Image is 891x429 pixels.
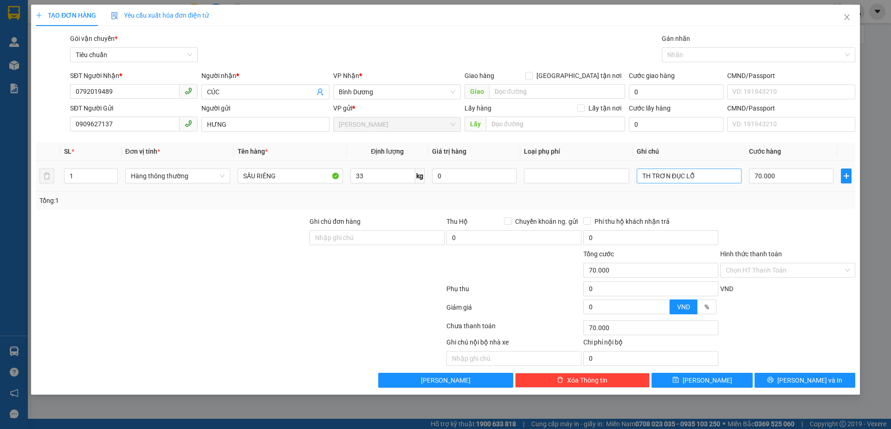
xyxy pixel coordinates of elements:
[677,303,690,311] span: VND
[39,169,54,183] button: delete
[446,218,468,225] span: Thu Hộ
[486,117,625,131] input: Dọc đường
[633,143,745,161] th: Ghi chú
[567,375,607,385] span: Xóa Thông tin
[489,84,625,99] input: Dọc đường
[841,172,851,180] span: plus
[727,103,855,113] div: CMND/Passport
[843,13,851,21] span: close
[629,84,723,99] input: Cước giao hàng
[446,351,581,366] input: Nhập ghi chú
[333,103,461,113] div: VP gửi
[70,35,117,42] span: Gói vận chuyển
[749,148,781,155] span: Cước hàng
[111,12,209,19] span: Yêu cầu xuất hóa đơn điện tử
[432,148,466,155] span: Giá trị hàng
[36,12,96,19] span: TẠO ĐƠN HÀNG
[583,250,614,258] span: Tổng cước
[378,373,513,388] button: [PERSON_NAME]
[76,48,192,62] span: Tiêu chuẩn
[131,169,225,183] span: Hàng thông thường
[111,12,118,19] img: icon
[755,373,855,388] button: printer[PERSON_NAME] và In
[465,104,491,112] span: Lấy hàng
[662,35,690,42] label: Gán nhãn
[36,12,42,19] span: plus
[333,72,359,79] span: VP Nhận
[465,84,489,99] span: Giao
[720,285,733,292] span: VND
[445,302,582,318] div: Giảm giá
[520,143,633,161] th: Loại phụ phí
[432,169,517,183] input: 0
[70,103,198,113] div: SĐT Người Gửi
[511,216,581,227] span: Chuyển khoản ng. gửi
[421,375,471,385] span: [PERSON_NAME]
[415,169,425,183] span: kg
[767,377,774,384] span: printer
[841,169,851,183] button: plus
[201,103,329,113] div: Người gửi
[64,148,71,155] span: SL
[185,87,192,95] span: phone
[339,117,455,131] span: Cư Kuin
[704,303,709,311] span: %
[445,284,582,300] div: Phụ thu
[238,148,268,155] span: Tên hàng
[70,71,198,81] div: SĐT Người Nhận
[585,103,625,113] span: Lấy tận nơi
[310,218,361,225] label: Ghi chú đơn hàng
[465,117,486,131] span: Lấy
[583,337,718,351] div: Chi phí nội bộ
[629,104,671,112] label: Cước lấy hàng
[629,117,723,132] input: Cước lấy hàng
[557,377,563,384] span: delete
[727,71,855,81] div: CMND/Passport
[629,72,675,79] label: Cước giao hàng
[652,373,752,388] button: save[PERSON_NAME]
[339,85,455,99] span: Bình Dương
[777,375,842,385] span: [PERSON_NAME] và In
[201,71,329,81] div: Người nhận
[672,377,679,384] span: save
[371,148,404,155] span: Định lượng
[515,373,650,388] button: deleteXóa Thông tin
[834,5,860,31] button: Close
[683,375,732,385] span: [PERSON_NAME]
[533,71,625,81] span: [GEOGRAPHIC_DATA] tận nơi
[316,88,324,96] span: user-add
[39,195,344,206] div: Tổng: 1
[185,120,192,127] span: phone
[238,169,342,183] input: VD: Bàn, Ghế
[465,72,494,79] span: Giao hàng
[445,321,582,337] div: Chưa thanh toán
[446,337,581,351] div: Ghi chú nội bộ nhà xe
[125,148,160,155] span: Đơn vị tính
[310,230,445,245] input: Ghi chú đơn hàng
[637,169,742,183] input: Ghi Chú
[720,250,782,258] label: Hình thức thanh toán
[591,216,673,227] span: Phí thu hộ khách nhận trả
